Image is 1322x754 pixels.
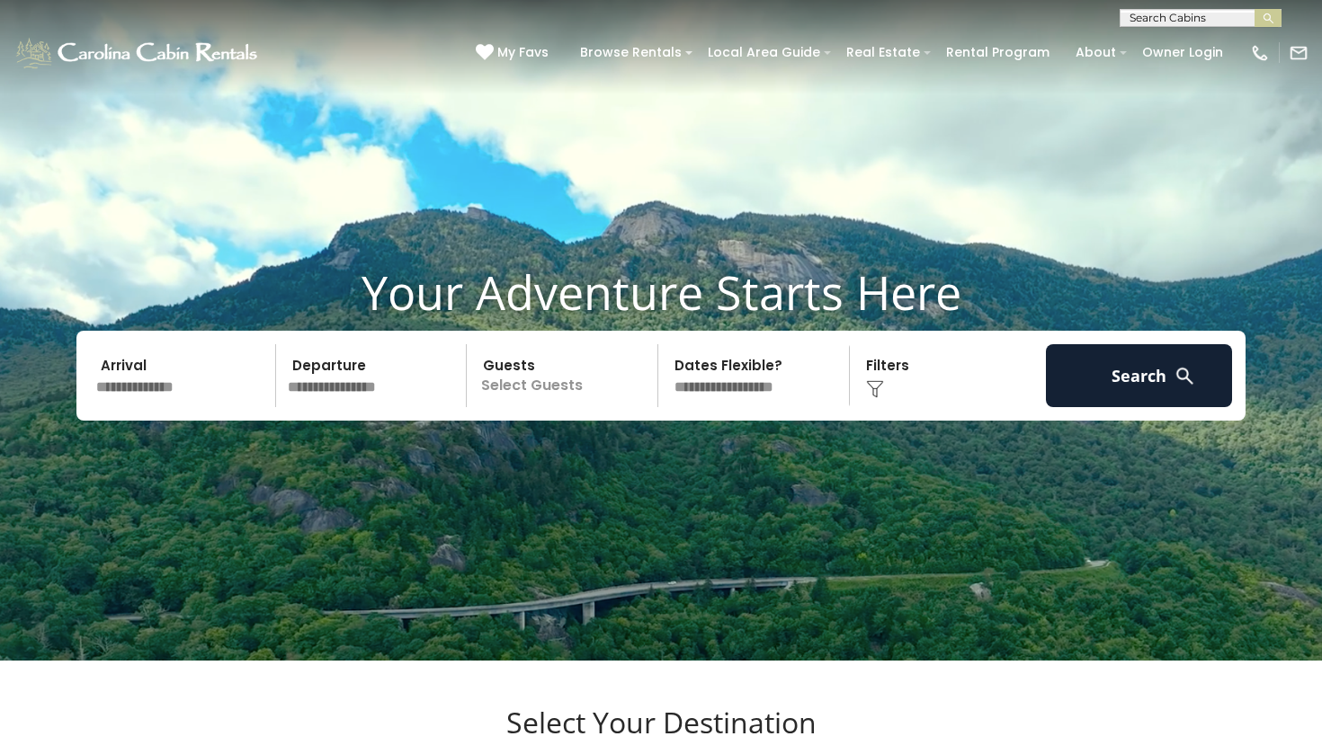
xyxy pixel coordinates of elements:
[1133,39,1232,67] a: Owner Login
[13,264,1309,320] h1: Your Adventure Starts Here
[1046,344,1232,407] button: Search
[1250,43,1270,63] img: phone-regular-white.png
[1174,365,1196,387] img: search-regular-white.png
[472,344,657,407] p: Select Guests
[571,39,691,67] a: Browse Rentals
[866,380,884,398] img: filter--v1.png
[1067,39,1125,67] a: About
[699,39,829,67] a: Local Area Guide
[937,39,1058,67] a: Rental Program
[13,35,263,71] img: White-1-1-2.png
[837,39,929,67] a: Real Estate
[476,43,553,63] a: My Favs
[1289,43,1309,63] img: mail-regular-white.png
[497,43,549,62] span: My Favs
